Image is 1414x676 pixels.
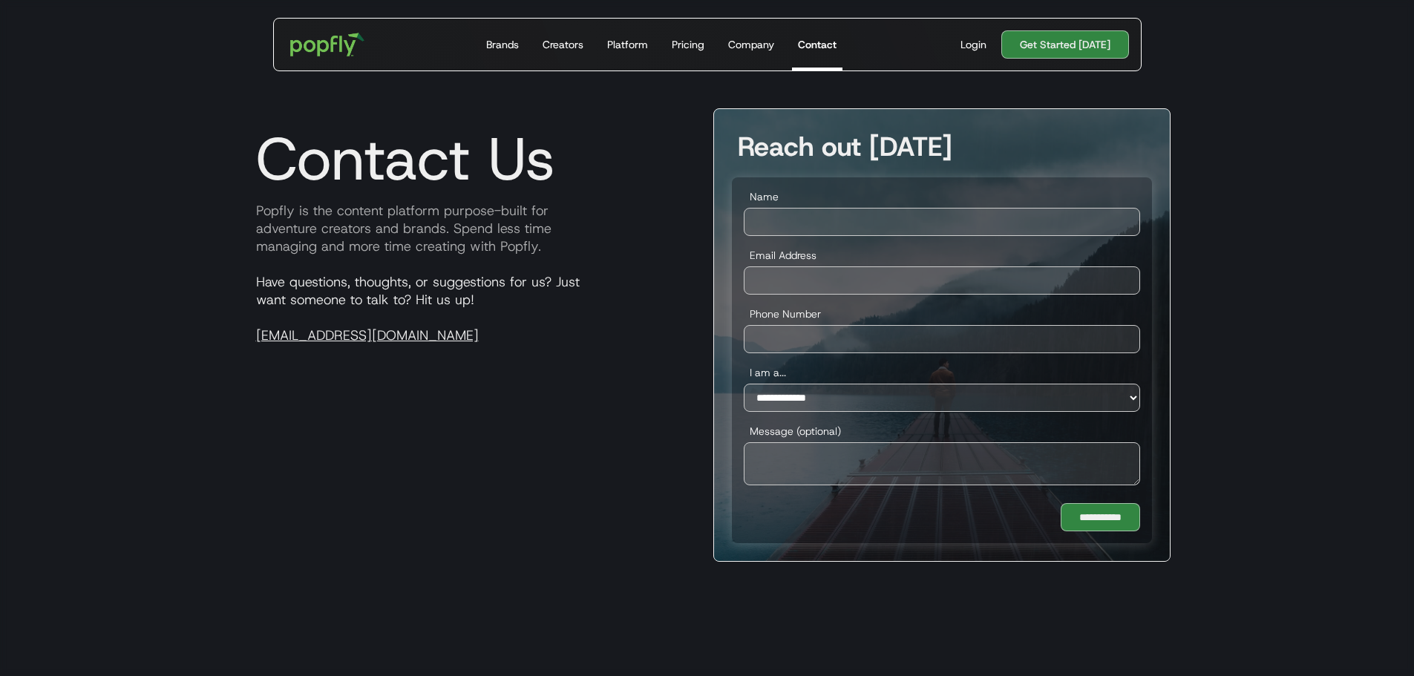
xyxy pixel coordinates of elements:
div: Brands [486,37,519,52]
div: Pricing [672,37,704,52]
a: Contact [792,19,842,70]
div: Login [960,37,986,52]
form: Demo Conversion Touchpoint [732,177,1152,543]
a: Brands [480,19,525,70]
p: Have questions, thoughts, or suggestions for us? Just want someone to talk to? Hit us up! [244,273,701,344]
a: Get Started [DATE] [1001,30,1129,59]
label: Name [744,189,1140,204]
label: I am a... [744,365,1140,380]
label: Phone Number [744,306,1140,321]
strong: Reach out [DATE] [738,128,952,164]
a: Company [722,19,780,70]
p: Popfly is the content platform purpose-built for adventure creators and brands. Spend less time m... [244,202,701,255]
a: [EMAIL_ADDRESS][DOMAIN_NAME] [256,326,479,344]
div: Creators [543,37,583,52]
label: Message (optional) [744,424,1140,439]
div: Platform [607,37,648,52]
div: Contact [798,37,837,52]
label: Email Address [744,248,1140,263]
a: Platform [601,19,654,70]
a: Pricing [666,19,710,70]
a: home [280,22,376,67]
a: Login [955,37,992,52]
a: Creators [537,19,589,70]
h1: Contact Us [244,123,555,194]
div: Company [728,37,774,52]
